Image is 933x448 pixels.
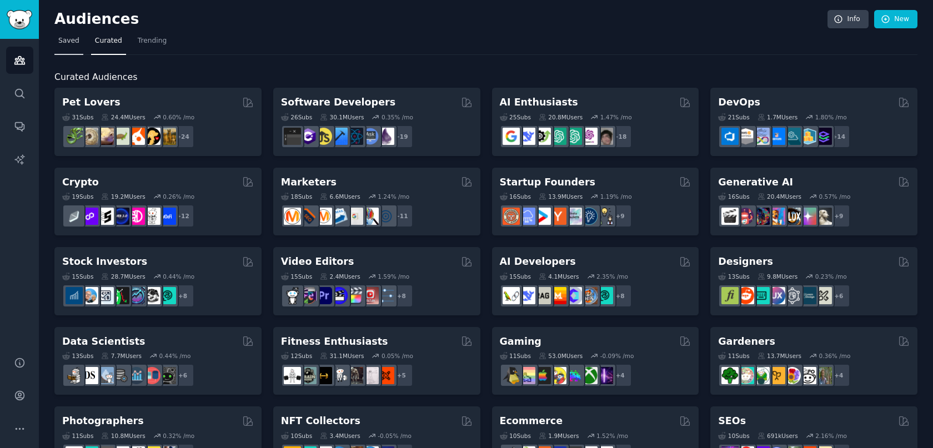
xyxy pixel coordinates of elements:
img: ethstaker [97,208,114,225]
div: 16 Sub s [718,193,749,200]
div: + 19 [390,125,413,148]
div: 19.2M Users [101,193,145,200]
img: macgaming [534,367,551,384]
img: OpenSourceAI [565,287,582,304]
div: 10 Sub s [281,432,312,440]
img: chatgpt_prompts_ [565,128,582,145]
img: gopro [284,287,301,304]
img: OnlineMarketing [377,208,394,225]
h2: DevOps [718,95,760,109]
img: csharp [299,128,317,145]
div: 2.4M Users [320,273,360,280]
img: turtle [112,128,129,145]
img: PetAdvice [143,128,160,145]
img: ArtificalIntelligence [596,128,613,145]
img: Rag [534,287,551,304]
img: dataengineering [112,367,129,384]
h2: Video Editors [281,255,354,269]
img: AskComputerScience [362,128,379,145]
img: MachineLearning [66,367,83,384]
img: fitness30plus [346,367,363,384]
div: 15 Sub s [500,273,531,280]
div: 0.05 % /mo [382,352,413,360]
div: 0.26 % /mo [163,193,194,200]
div: 1.7M Users [758,113,798,121]
img: MarketingResearch [362,208,379,225]
img: herpetology [66,128,83,145]
div: 2.16 % /mo [815,432,847,440]
div: -0.05 % /mo [378,432,412,440]
img: StocksAndTrading [128,287,145,304]
div: + 9 [609,204,632,228]
h2: Designers [718,255,773,269]
img: TwitchStreaming [596,367,613,384]
img: elixir [377,128,394,145]
img: FluxAI [784,208,801,225]
div: + 4 [609,364,632,387]
div: + 11 [390,204,413,228]
img: AItoolsCatalog [534,128,551,145]
img: succulents [737,367,754,384]
img: dalle2 [737,208,754,225]
img: AIDevelopersSociety [596,287,613,304]
img: Forex [97,287,114,304]
img: SavageGarden [753,367,770,384]
div: + 12 [171,204,194,228]
img: LangChain [503,287,520,304]
img: starryai [799,208,816,225]
div: 0.60 % /mo [163,113,194,121]
a: Curated [91,32,126,55]
h2: Pet Lovers [62,95,121,109]
div: 4.1M Users [539,273,579,280]
div: 18 Sub s [281,193,312,200]
img: swingtrading [143,287,160,304]
img: GardeningUK [768,367,785,384]
div: + 8 [609,284,632,308]
img: googleads [346,208,363,225]
img: ycombinator [549,208,566,225]
div: 0.57 % /mo [819,193,850,200]
img: DeepSeek [518,128,535,145]
img: growmybusiness [596,208,613,225]
h2: Gaming [500,335,541,349]
h2: Audiences [54,11,827,28]
h2: Ecommerce [500,414,563,428]
div: 1.24 % /mo [378,193,409,200]
div: + 6 [827,284,850,308]
h2: NFT Collectors [281,414,360,428]
img: llmops [580,287,598,304]
div: 1.59 % /mo [378,273,409,280]
img: linux_gaming [503,367,520,384]
div: 11 Sub s [62,432,93,440]
img: ValueInvesting [81,287,98,304]
div: + 8 [390,284,413,308]
img: physicaltherapy [362,367,379,384]
h2: Marketers [281,175,337,189]
img: datasets [143,367,160,384]
div: + 14 [827,125,850,148]
div: 7.7M Users [101,352,142,360]
img: deepdream [753,208,770,225]
div: + 24 [171,125,194,148]
img: finalcutpro [346,287,363,304]
img: content_marketing [284,208,301,225]
div: 1.80 % /mo [815,113,847,121]
img: datascience [81,367,98,384]
span: Curated Audiences [54,71,137,84]
img: Docker_DevOps [753,128,770,145]
h2: Crypto [62,175,99,189]
div: 20.4M Users [758,193,801,200]
div: 20.8M Users [539,113,583,121]
img: UrbanGardening [799,367,816,384]
img: reactnative [346,128,363,145]
h2: Gardeners [718,335,775,349]
img: AWS_Certified_Experts [737,128,754,145]
img: sdforall [768,208,785,225]
img: ethfinance [66,208,83,225]
img: OpenAIDev [580,128,598,145]
img: leopardgeckos [97,128,114,145]
img: GamerPals [549,367,566,384]
div: 0.44 % /mo [163,273,194,280]
img: logodesign [737,287,754,304]
h2: Stock Investors [62,255,147,269]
